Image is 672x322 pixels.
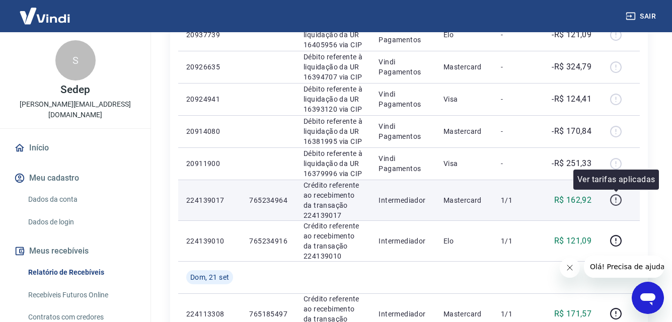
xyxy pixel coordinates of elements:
[304,20,362,50] p: Débito referente à liquidação da UR 16405956 via CIP
[24,285,138,305] a: Recebíveis Futuros Online
[501,158,531,169] p: -
[24,189,138,210] a: Dados da conta
[554,194,592,206] p: R$ 162,92
[24,262,138,283] a: Relatório de Recebíveis
[304,116,362,146] p: Débito referente à liquidação da UR 16381995 via CIP
[443,62,485,72] p: Mastercard
[501,236,531,246] p: 1/1
[186,236,233,246] p: 224139010
[8,99,142,120] p: [PERSON_NAME][EMAIL_ADDRESS][DOMAIN_NAME]
[560,258,580,278] iframe: Fechar mensagem
[304,180,362,220] p: Crédito referente ao recebimento da transação 224139017
[12,137,138,159] a: Início
[379,25,427,45] p: Vindi Pagamentos
[186,30,233,40] p: 20937739
[443,195,485,205] p: Mastercard
[190,272,229,282] span: Dom, 21 set
[624,7,660,26] button: Sair
[304,52,362,82] p: Débito referente à liquidação da UR 16394707 via CIP
[186,126,233,136] p: 20914080
[60,85,90,95] p: Sedep
[501,62,531,72] p: -
[249,236,287,246] p: 765234916
[443,30,485,40] p: Elo
[186,62,233,72] p: 20926635
[55,40,96,80] div: S
[304,148,362,179] p: Débito referente à liquidação da UR 16379996 via CIP
[552,61,591,73] p: -R$ 324,79
[304,84,362,114] p: Débito referente à liquidação da UR 16393120 via CIP
[12,1,78,31] img: Vindi
[304,221,362,261] p: Crédito referente ao recebimento da transação 224139010
[577,174,655,186] p: Ver tarifas aplicadas
[443,94,485,104] p: Visa
[12,240,138,262] button: Meus recebíveis
[554,308,592,320] p: R$ 171,57
[443,236,485,246] p: Elo
[552,93,591,105] p: -R$ 124,41
[443,158,485,169] p: Visa
[249,195,287,205] p: 765234964
[379,57,427,77] p: Vindi Pagamentos
[379,121,427,141] p: Vindi Pagamentos
[379,153,427,174] p: Vindi Pagamentos
[186,94,233,104] p: 20924941
[6,7,85,15] span: Olá! Precisa de ajuda?
[186,309,233,319] p: 224113308
[584,256,664,278] iframe: Mensagem da empresa
[249,309,287,319] p: 765185497
[379,309,427,319] p: Intermediador
[552,125,591,137] p: -R$ 170,84
[552,29,591,41] p: -R$ 121,09
[443,126,485,136] p: Mastercard
[501,195,531,205] p: 1/1
[501,30,531,40] p: -
[632,282,664,314] iframe: Botão para abrir a janela de mensagens
[12,167,138,189] button: Meu cadastro
[443,309,485,319] p: Mastercard
[186,158,233,169] p: 20911900
[501,94,531,104] p: -
[379,236,427,246] p: Intermediador
[501,309,531,319] p: 1/1
[186,195,233,205] p: 224139017
[379,89,427,109] p: Vindi Pagamentos
[501,126,531,136] p: -
[379,195,427,205] p: Intermediador
[24,212,138,232] a: Dados de login
[552,157,591,170] p: -R$ 251,33
[554,235,592,247] p: R$ 121,09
